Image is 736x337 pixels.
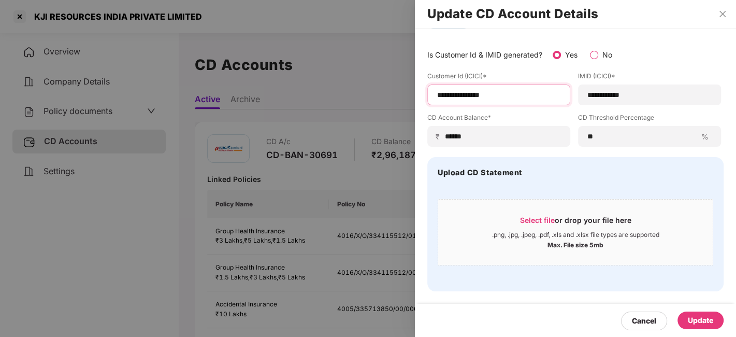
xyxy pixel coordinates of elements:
[565,50,578,59] label: Yes
[688,315,713,326] div: Update
[438,207,713,257] span: Select fileor drop your file here.png, .jpg, .jpeg, .pdf, .xls and .xlsx file types are supported...
[718,10,727,18] span: close
[697,132,713,142] span: %
[492,231,659,239] div: .png, .jpg, .jpeg, .pdf, .xls and .xlsx file types are supported
[578,72,721,85] label: IMID (ICICI)*
[547,239,603,249] div: Max. File size 5mb
[520,215,631,231] div: or drop your file here
[520,216,555,224] span: Select file
[578,113,721,126] label: CD Threshold Percentage
[427,8,724,20] h2: Update CD Account Details
[715,9,730,19] button: Close
[427,113,570,126] label: CD Account Balance*
[427,49,542,61] p: Is Customer Id & IMID generated?
[632,315,656,327] div: Cancel
[438,167,523,178] h4: Upload CD Statement
[602,50,612,59] label: No
[436,132,444,142] span: ₹
[427,72,570,85] label: Customer Id (ICICI)*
